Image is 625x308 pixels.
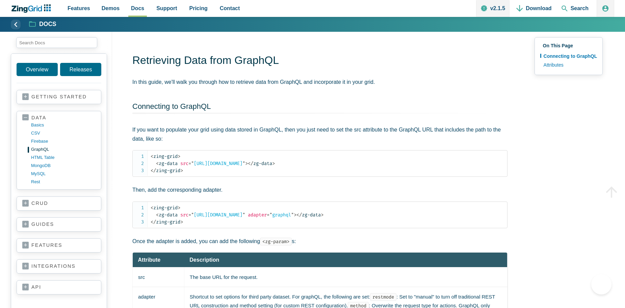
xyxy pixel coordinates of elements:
a: Connecting to GraphQL [540,52,597,61]
strong: Docs [39,21,56,27]
span: > [245,161,248,166]
span: < [151,205,153,211]
a: firebase [31,137,96,145]
a: crud [22,200,96,207]
a: Docs [29,20,56,28]
span: > [178,153,180,159]
span: < [156,212,159,218]
span: " [191,212,194,218]
span: Pricing [189,4,208,13]
a: guides [22,221,96,228]
td: src [133,267,184,287]
a: rest [31,178,96,186]
span: > [178,205,180,211]
span: Features [68,4,90,13]
span: > [180,219,183,225]
span: > [180,168,183,173]
p: Once the adapter is added, you can add the following s: [132,237,507,246]
span: Support [156,4,177,13]
a: basics [31,121,96,129]
span: zing-grid [151,219,180,225]
span: " [291,212,294,218]
a: MySQL [31,170,96,178]
a: Releases [60,63,101,76]
span: = [267,212,269,218]
span: = [188,161,191,166]
span: " [191,161,194,166]
span: src [180,212,188,218]
a: data [22,115,96,121]
p: If you want to populate your grid using data stored in GraphQL, then you just need to set the src... [132,125,507,143]
span: Contact [220,4,240,13]
span: " [242,212,245,218]
a: Connecting to GraphQL [132,102,211,111]
span: < [156,161,159,166]
span: > [272,161,275,166]
a: CSV [31,129,96,137]
span: [URL][DOMAIN_NAME] [188,161,245,166]
span: zg-data [156,212,178,218]
span: < [151,153,153,159]
span: = [188,212,191,218]
a: HTML table [31,153,96,162]
span: adapter [248,212,267,218]
span: Docs [131,4,144,13]
a: GraphQL [31,145,96,153]
p: In this guide, we'll walk you through how to retrieve data from GraphQL and incorporate it in you... [132,77,507,87]
span: </ [151,168,156,173]
span: zg-data [248,161,272,166]
code: <zg-param> [260,238,292,245]
span: > [294,212,296,218]
th: Description [184,253,507,267]
span: zing-grid [151,153,178,159]
span: zg-data [296,212,321,218]
span: </ [296,212,302,218]
input: search input [16,37,97,48]
a: ZingChart Logo. Click to return to the homepage [11,4,54,13]
code: restmode [370,293,396,301]
span: src [180,161,188,166]
a: MongoDB [31,162,96,170]
span: " [242,161,245,166]
span: zg-data [156,161,178,166]
a: api [22,284,96,291]
th: Attribute [133,253,184,267]
p: Then, add the corresponding adapter. [132,185,507,194]
span: graphql [267,212,294,218]
a: getting started [22,94,96,100]
a: integrations [22,263,96,270]
span: > [321,212,323,218]
h1: Retrieving Data from GraphQL [132,53,507,69]
span: zing-grid [151,168,180,173]
span: " [269,212,272,218]
span: </ [151,219,156,225]
a: Attributes [540,61,597,69]
a: features [22,242,96,249]
td: The base URL for the request. [184,267,507,287]
span: zing-grid [151,205,178,211]
span: </ [248,161,253,166]
iframe: Toggle Customer Support [591,274,611,294]
a: Overview [17,63,58,76]
span: [URL][DOMAIN_NAME] [188,212,245,218]
span: Demos [102,4,120,13]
